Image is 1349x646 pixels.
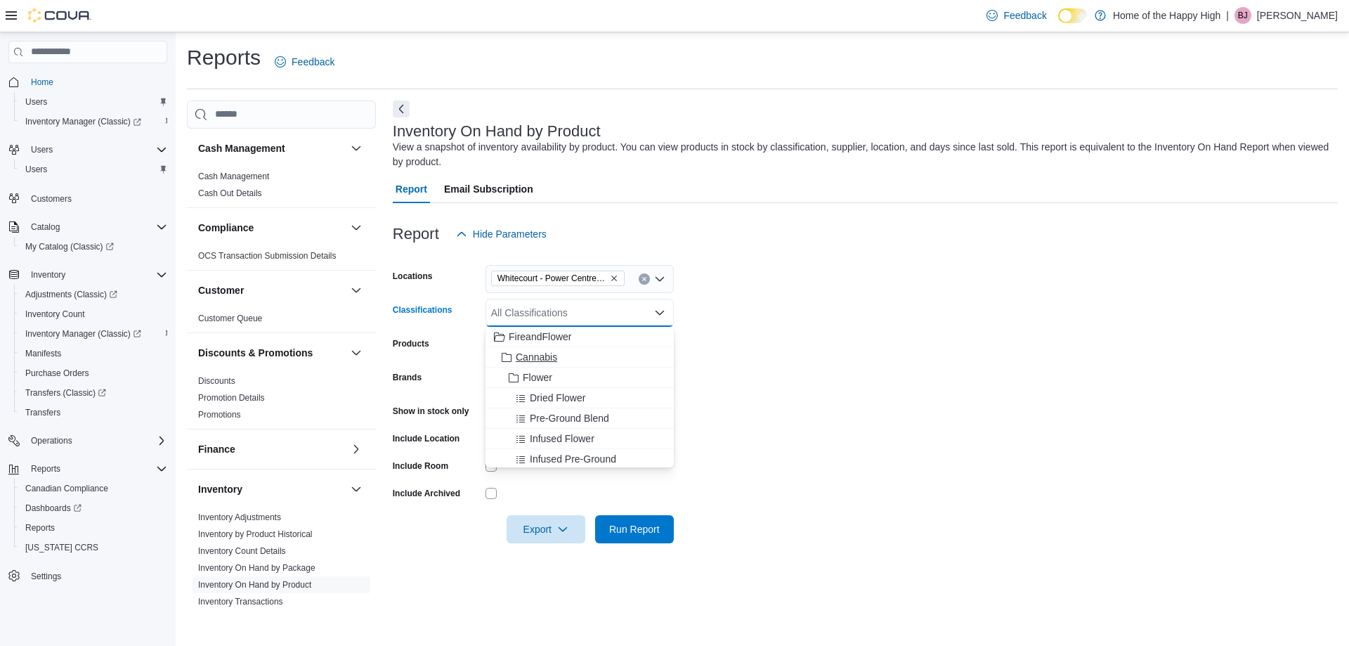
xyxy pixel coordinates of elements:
button: Operations [25,432,78,449]
a: Reports [20,519,60,536]
span: Settings [31,571,61,582]
span: Adjustments (Classic) [25,289,117,300]
button: Compliance [348,219,365,236]
button: Customer [198,283,345,297]
button: [US_STATE] CCRS [14,538,173,557]
button: Infused Pre-Ground [485,449,674,470]
span: Inventory Count [25,309,85,320]
span: Customers [31,193,72,205]
a: Inventory Adjustments [198,512,281,522]
a: Settings [25,568,67,585]
span: Users [20,161,167,178]
span: Promotion Details [198,392,265,403]
a: Inventory Manager (Classic) [14,112,173,131]
label: Products [393,338,429,349]
button: Users [14,160,173,179]
span: Catalog [31,221,60,233]
h3: Cash Management [198,141,285,155]
button: Discounts & Promotions [348,344,365,361]
a: Feedback [981,1,1052,30]
a: Promotions [198,410,241,420]
span: Inventory Manager (Classic) [20,325,167,342]
span: Users [25,96,47,108]
a: Inventory Transactions [198,597,283,607]
label: Brands [393,372,422,383]
span: Pre-Ground Blend [530,411,609,425]
span: Inventory Manager (Classic) [25,116,141,127]
button: Compliance [198,221,345,235]
a: Transfers (Classic) [20,385,112,401]
span: Discounts [198,375,235,387]
span: Email Subscription [444,175,533,203]
span: Inventory On Hand by Product [198,579,311,590]
span: Hide Parameters [473,227,547,241]
button: Dried Flower [485,388,674,408]
a: Transfers (Classic) [14,383,173,403]
a: Users [20,161,53,178]
h3: Discounts & Promotions [198,346,313,360]
button: Customers [3,188,173,208]
a: Purchase Orders [20,365,95,382]
a: Users [20,93,53,110]
span: Run Report [609,522,660,536]
button: Canadian Compliance [14,479,173,498]
span: Dashboards [25,503,82,514]
span: Dashboards [20,500,167,517]
button: Cash Management [348,140,365,157]
button: Reports [25,460,66,477]
span: Reports [20,519,167,536]
label: Locations [393,271,433,282]
h3: Finance [198,442,235,456]
button: Pre-Ground Blend [485,408,674,429]
p: Home of the Happy High [1113,7,1220,24]
span: Export [515,515,577,543]
span: Reports [25,460,167,477]
span: Reports [25,522,55,534]
span: My Catalog (Classic) [20,238,167,255]
button: Users [3,140,173,160]
span: Purchase Orders [25,368,89,379]
a: Dashboards [20,500,87,517]
span: Home [25,73,167,91]
button: Settings [3,566,173,586]
span: FireandFlower [509,330,571,344]
a: Canadian Compliance [20,480,114,497]
button: Inventory [348,481,365,498]
span: Infused Flower [530,432,594,446]
span: Inventory On Hand by Package [198,562,315,574]
button: Manifests [14,344,173,363]
span: Flower [523,370,552,385]
button: Close list of options [654,307,665,318]
label: Include Archived [393,488,460,499]
button: Reports [3,459,173,479]
a: Manifests [20,345,67,362]
span: Customers [25,189,167,207]
button: Inventory [25,266,71,283]
span: Users [31,144,53,155]
a: Home [25,74,59,91]
button: Remove Whitecourt - Power Centre - Fire & Flower from selection in this group [610,274,618,283]
button: Users [14,92,173,112]
a: Inventory Manager (Classic) [20,113,147,130]
button: Finance [348,441,365,458]
a: OCS Transaction Submission Details [198,251,337,261]
button: Finance [198,442,345,456]
button: FireandFlower [485,327,674,347]
span: Settings [25,567,167,585]
span: Package Details [198,613,259,624]
div: Cash Management [187,168,376,207]
button: Customer [348,282,365,299]
a: Inventory Count Details [198,546,286,556]
a: Inventory Count [20,306,91,323]
span: Adjustments (Classic) [20,286,167,303]
span: Infused Pre-Ground [530,452,616,466]
label: Include Room [393,460,448,472]
a: Adjustments (Classic) [14,285,173,304]
span: Cash Out Details [198,188,262,199]
a: Inventory Manager (Classic) [14,324,173,344]
h3: Report [393,226,439,243]
button: Cash Management [198,141,345,155]
a: Inventory Manager (Classic) [20,325,147,342]
button: Inventory [198,482,345,496]
a: Feedback [269,48,340,76]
